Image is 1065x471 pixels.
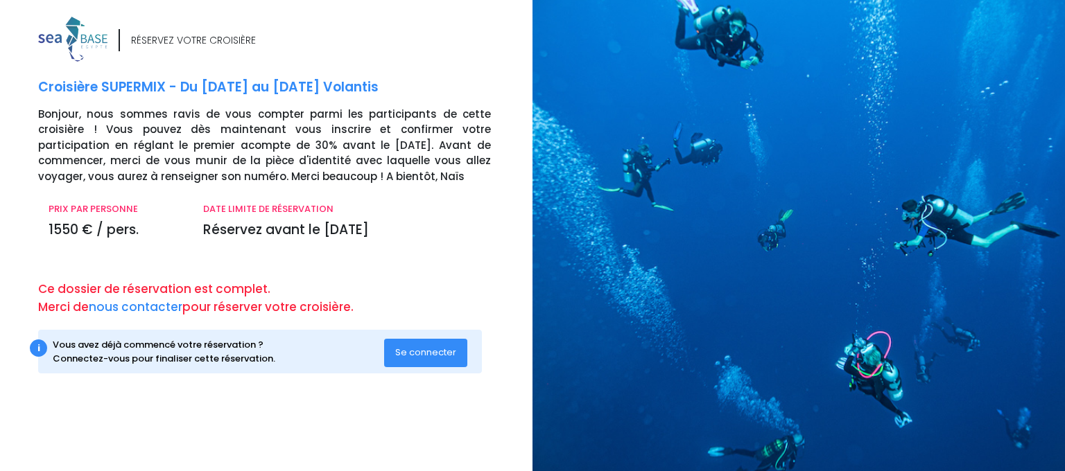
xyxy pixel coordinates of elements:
[49,220,182,240] p: 1550 € / pers.
[203,220,491,240] p: Réservez avant le [DATE]
[203,202,491,216] p: DATE LIMITE DE RÉSERVATION
[53,338,385,365] div: Vous avez déjà commencé votre réservation ? Connectez-vous pour finaliser cette réservation.
[89,299,182,315] a: nous contacter
[38,78,522,98] p: Croisière SUPERMIX - Du [DATE] au [DATE] Volantis
[384,339,467,366] button: Se connecter
[49,202,182,216] p: PRIX PAR PERSONNE
[131,33,256,48] div: RÉSERVEZ VOTRE CROISIÈRE
[395,346,456,359] span: Se connecter
[38,17,107,62] img: logo_color1.png
[30,339,47,357] div: i
[38,107,522,185] p: Bonjour, nous sommes ravis de vous compter parmi les participants de cette croisière ! Vous pouve...
[384,346,467,358] a: Se connecter
[38,281,522,316] p: Ce dossier de réservation est complet. Merci de pour réserver votre croisière.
